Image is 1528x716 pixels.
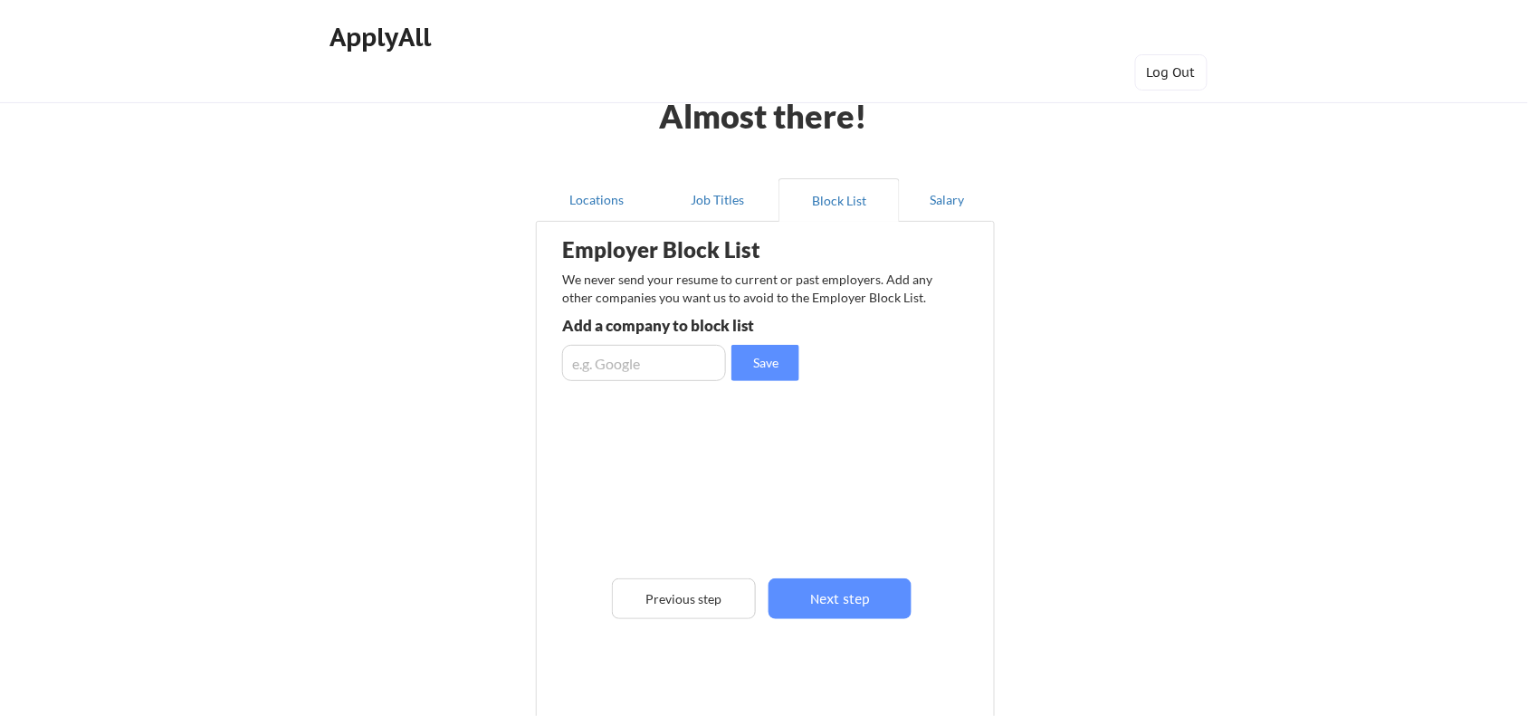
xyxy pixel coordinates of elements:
div: Add a company to block list [562,318,826,333]
div: Employer Block List [562,239,845,261]
button: Block List [778,178,900,222]
div: Almost there! [637,100,890,132]
div: ApplyAll [329,22,436,53]
input: e.g. Google [562,345,726,381]
div: We never send your resume to current or past employers. Add any other companies you want us to av... [562,271,942,306]
button: Locations [536,178,657,222]
button: Save [731,345,799,381]
button: Previous step [612,578,756,619]
button: Log Out [1135,54,1208,91]
button: Salary [900,178,995,222]
button: Next step [769,578,912,619]
button: Job Titles [657,178,778,222]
